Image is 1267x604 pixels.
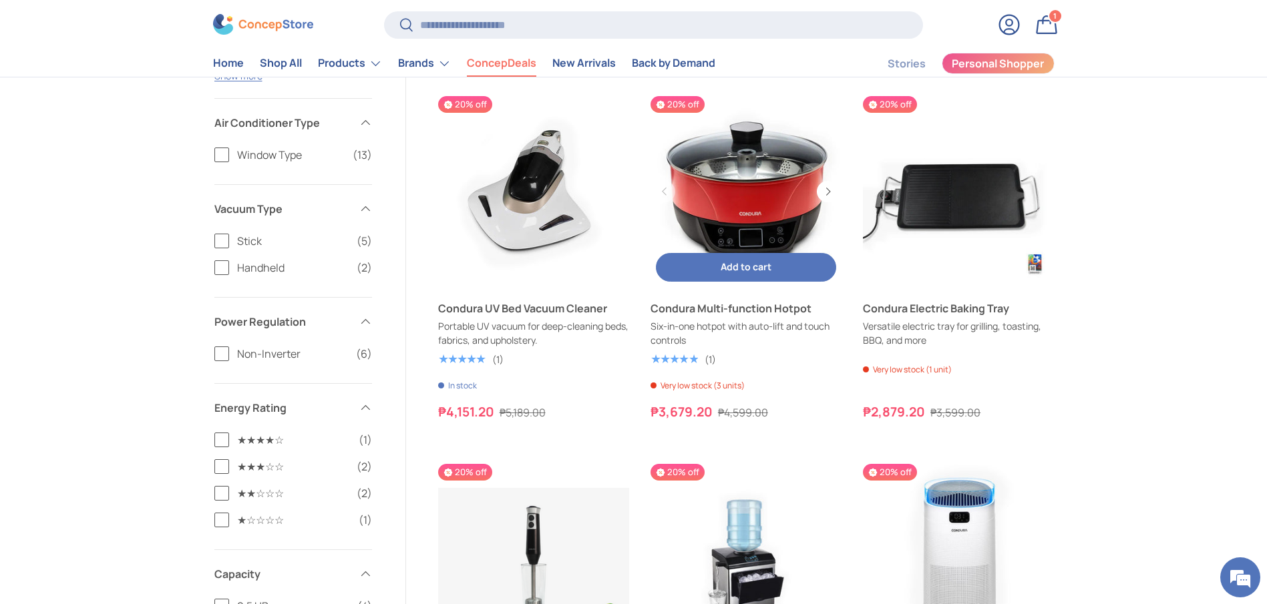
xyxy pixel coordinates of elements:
[863,96,1054,287] a: Condura Electric Baking Tray
[357,485,372,501] span: (2)
[214,384,372,432] summary: Energy Rating
[438,96,492,113] span: 20% off
[438,300,629,316] a: Condura UV Bed Vacuum Cleaner
[856,50,1055,77] nav: Secondary
[467,51,536,77] a: ConcepDeals
[213,50,715,77] nav: Primary
[651,464,705,481] span: 20% off
[390,50,459,77] summary: Brands
[651,300,842,316] a: Condura Multi-function Hotpot
[214,566,351,582] span: Capacity
[214,99,372,147] summary: Air Conditioner Type
[863,300,1054,316] a: Condura Electric Baking Tray
[214,115,351,131] span: Air Conditioner Type
[942,53,1055,74] a: Personal Shopper
[237,432,351,448] span: ★★★★☆
[237,147,345,163] span: Window Type
[310,50,390,77] summary: Products
[359,512,372,528] span: (1)
[651,96,842,287] a: Condura Multi-function Hotpot
[952,59,1044,69] span: Personal Shopper
[214,298,372,346] summary: Power Regulation
[237,485,349,501] span: ★★☆☆☆
[213,51,244,77] a: Home
[357,260,372,276] span: (2)
[863,96,917,113] span: 20% off
[357,233,372,249] span: (5)
[214,550,372,598] summary: Capacity
[214,201,351,217] span: Vacuum Type
[438,96,629,287] a: Condura UV Bed Vacuum Cleaner
[863,464,917,481] span: 20% off
[651,96,705,113] span: 20% off
[237,512,351,528] span: ★☆☆☆☆
[213,15,313,35] img: ConcepStore
[357,459,372,475] span: (2)
[888,51,926,77] a: Stories
[214,314,351,330] span: Power Regulation
[438,464,492,481] span: 20% off
[214,400,351,416] span: Energy Rating
[237,346,348,362] span: Non-Inverter
[260,51,302,77] a: Shop All
[632,51,715,77] a: Back by Demand
[1053,11,1057,21] span: 1
[656,253,836,282] button: Add to cart
[359,432,372,448] span: (1)
[721,260,771,273] span: Add to cart
[356,346,372,362] span: (6)
[552,51,616,77] a: New Arrivals
[214,185,372,233] summary: Vacuum Type
[353,147,372,163] span: (13)
[237,459,349,475] span: ★★★☆☆
[237,233,349,249] span: Stick
[237,260,349,276] span: Handheld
